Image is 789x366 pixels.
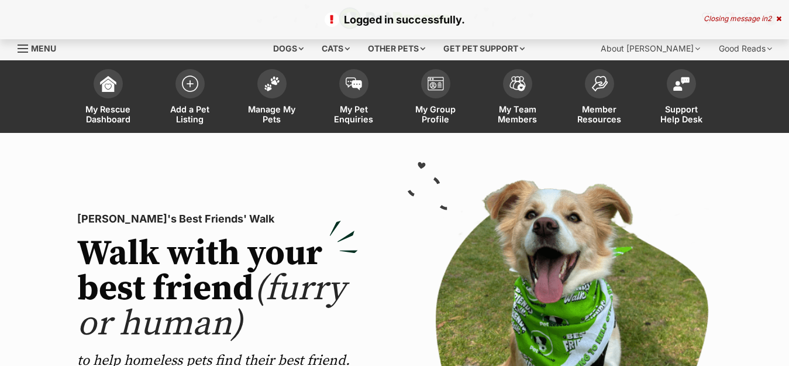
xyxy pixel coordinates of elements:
span: My Rescue Dashboard [82,104,135,124]
div: Get pet support [435,37,533,60]
span: (furry or human) [77,267,346,346]
div: Other pets [360,37,433,60]
img: dashboard-icon-eb2f2d2d3e046f16d808141f083e7271f6b2e854fb5c12c21221c1fb7104beca.svg [100,76,116,92]
a: Add a Pet Listing [149,63,231,133]
span: My Team Members [491,104,544,124]
img: add-pet-listing-icon-0afa8454b4691262ce3f59096e99ab1cd57d4a30225e0717b998d2c9b9846f56.svg [182,76,198,92]
span: Manage My Pets [246,104,298,124]
div: About [PERSON_NAME] [592,37,708,60]
a: Member Resources [559,63,640,133]
img: help-desk-icon-fdf02630f3aa405de69fd3d07c3f3aa587a6932b1a1747fa1d2bba05be0121f9.svg [673,77,690,91]
p: [PERSON_NAME]'s Best Friends' Walk [77,211,358,227]
a: Menu [18,37,64,58]
img: pet-enquiries-icon-7e3ad2cf08bfb03b45e93fb7055b45f3efa6380592205ae92323e6603595dc1f.svg [346,77,362,90]
span: My Group Profile [409,104,462,124]
div: Cats [313,37,358,60]
a: My Group Profile [395,63,477,133]
a: Support Help Desk [640,63,722,133]
div: Good Reads [711,37,780,60]
span: My Pet Enquiries [328,104,380,124]
span: Support Help Desk [655,104,708,124]
span: Add a Pet Listing [164,104,216,124]
span: Menu [31,43,56,53]
img: group-profile-icon-3fa3cf56718a62981997c0bc7e787c4b2cf8bcc04b72c1350f741eb67cf2f40e.svg [428,77,444,91]
a: Manage My Pets [231,63,313,133]
span: Member Resources [573,104,626,124]
h2: Walk with your best friend [77,237,358,342]
a: My Rescue Dashboard [67,63,149,133]
a: My Team Members [477,63,559,133]
img: team-members-icon-5396bd8760b3fe7c0b43da4ab00e1e3bb1a5d9ba89233759b79545d2d3fc5d0d.svg [509,76,526,91]
img: manage-my-pets-icon-02211641906a0b7f246fdf0571729dbe1e7629f14944591b6c1af311fb30b64b.svg [264,76,280,91]
a: My Pet Enquiries [313,63,395,133]
img: member-resources-icon-8e73f808a243e03378d46382f2149f9095a855e16c252ad45f914b54edf8863c.svg [591,76,608,91]
div: Dogs [265,37,312,60]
